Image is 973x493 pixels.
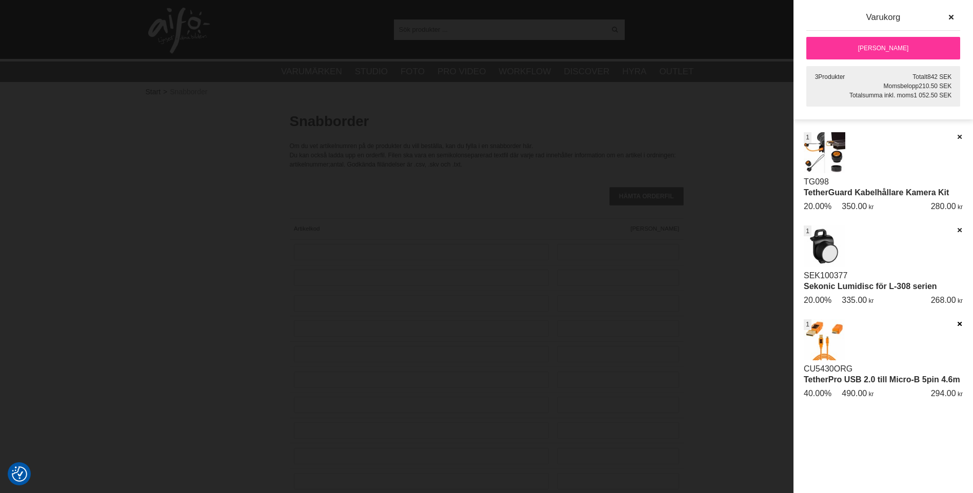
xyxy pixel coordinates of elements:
a: TetherGuard Kabelhållare Kamera Kit [804,188,949,197]
span: 490.00 [842,389,867,398]
span: 294.00 [931,389,956,398]
a: TG098 [804,177,829,186]
span: 1 052.50 SEK [914,92,951,99]
a: Sekonic Lumidisc för L-308 serien [804,282,937,291]
button: Samtyckesinställningar [12,465,27,483]
a: SEK100377 [804,271,847,280]
span: Produkter [818,73,845,80]
a: [PERSON_NAME] [806,37,960,59]
img: TetherGuard Kabelhållare Kamera Kit [804,132,845,174]
span: 210.50 SEK [919,83,951,90]
span: 20.00% [804,296,831,304]
span: Totalsumma inkl. moms [849,92,914,99]
span: Momsbelopp [884,83,919,90]
span: 40.00% [804,389,831,398]
span: 20.00% [804,202,831,211]
span: 1 [806,227,809,236]
img: TetherPro USB 2.0 till Micro-B 5pin 4.6m [804,319,845,361]
span: 280.00 [931,202,956,211]
span: 842 SEK [927,73,951,80]
img: Sekonic Lumidisc för L-308 serien [804,225,845,267]
span: Totalt [912,73,927,80]
span: 1 [806,133,809,142]
span: 268.00 [931,296,956,304]
span: 350.00 [842,202,867,211]
span: 3 [815,73,819,80]
span: Varukorg [866,12,901,22]
a: TetherPro USB 2.0 till Micro-B 5pin 4.6m [804,375,960,384]
a: CU5430ORG [804,364,852,373]
img: Revisit consent button [12,466,27,482]
span: 1 [806,320,809,329]
span: 335.00 [842,296,867,304]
